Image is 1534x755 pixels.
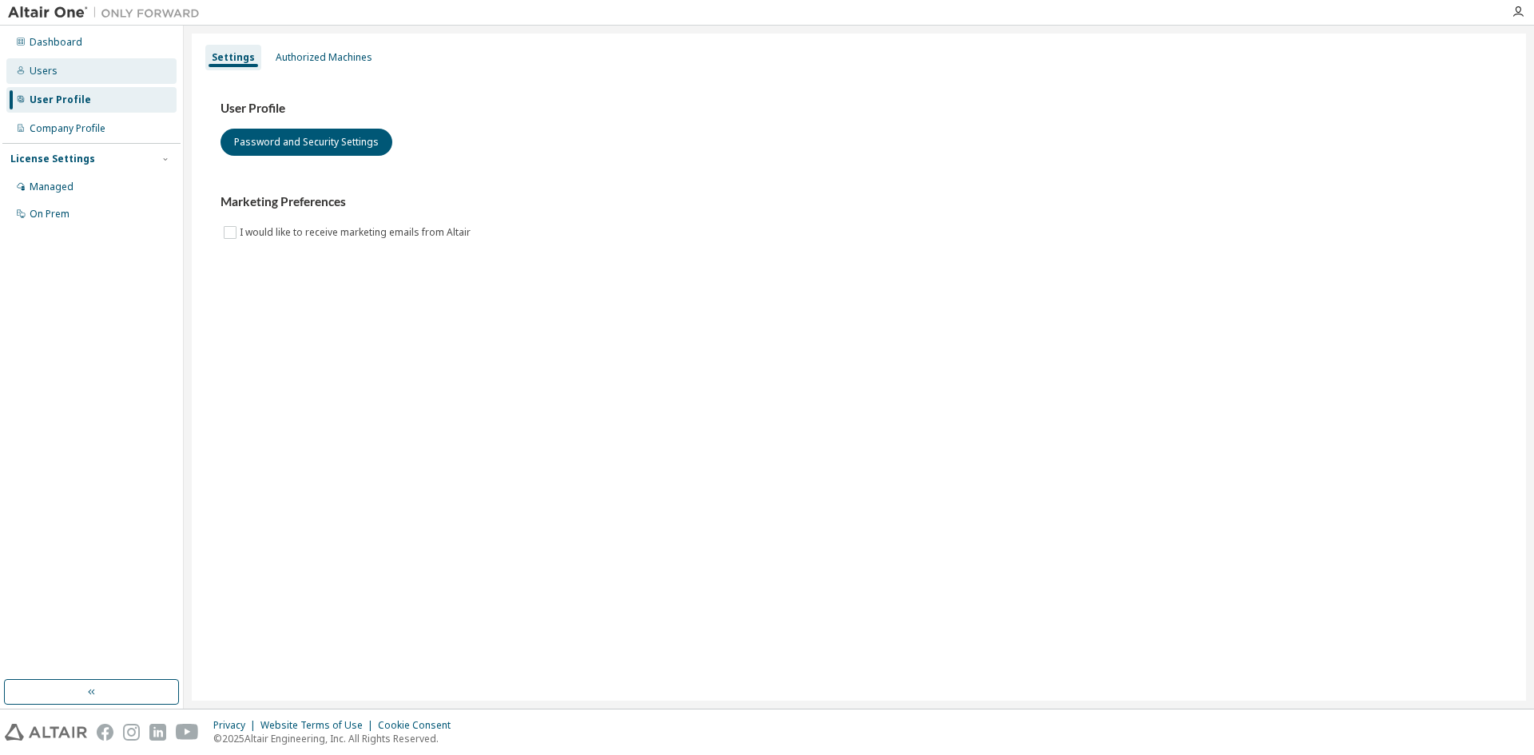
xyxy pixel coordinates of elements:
img: altair_logo.svg [5,724,87,741]
div: Managed [30,181,74,193]
div: Dashboard [30,36,82,49]
button: Password and Security Settings [221,129,392,156]
div: Users [30,65,58,77]
h3: Marketing Preferences [221,194,1497,210]
div: Cookie Consent [378,719,460,732]
img: Altair One [8,5,208,21]
div: User Profile [30,93,91,106]
label: I would like to receive marketing emails from Altair [240,223,474,242]
div: License Settings [10,153,95,165]
img: instagram.svg [123,724,140,741]
img: linkedin.svg [149,724,166,741]
div: On Prem [30,208,70,221]
div: Website Terms of Use [260,719,378,732]
div: Authorized Machines [276,51,372,64]
img: youtube.svg [176,724,199,741]
div: Privacy [213,719,260,732]
p: © 2025 Altair Engineering, Inc. All Rights Reserved. [213,732,460,745]
div: Company Profile [30,122,105,135]
img: facebook.svg [97,724,113,741]
div: Settings [212,51,255,64]
h3: User Profile [221,101,1497,117]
